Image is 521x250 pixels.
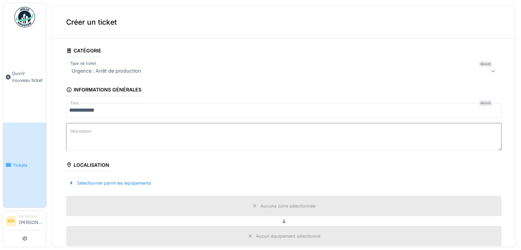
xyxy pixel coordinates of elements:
[66,85,141,96] div: Informations générales
[19,214,44,228] li: [PERSON_NAME]
[12,70,44,83] span: Ouvrir nouveau ticket
[66,160,109,172] div: Localisation
[19,214,44,219] div: Demandeur
[256,233,320,239] div: Aucun équipement sélectionné
[479,100,492,106] div: Requis
[6,214,44,230] a: MK Demandeur[PERSON_NAME]
[69,67,144,75] div: Urgence : Arrêt de production
[69,127,93,136] label: Description
[13,162,44,168] span: Tickets
[14,7,35,27] img: Badge_color-CXgf-gQk.svg
[3,123,46,208] a: Tickets
[6,216,16,226] li: MK
[479,61,492,67] div: Requis
[52,6,515,39] div: Créer un ticket
[66,46,101,57] div: Catégorie
[66,178,154,188] div: Sélectionner parmi les équipements
[260,203,315,209] div: Aucune zone sélectionnée
[3,31,46,123] a: Ouvrir nouveau ticket
[69,100,80,106] label: Titre
[69,61,98,66] label: Type de ticket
